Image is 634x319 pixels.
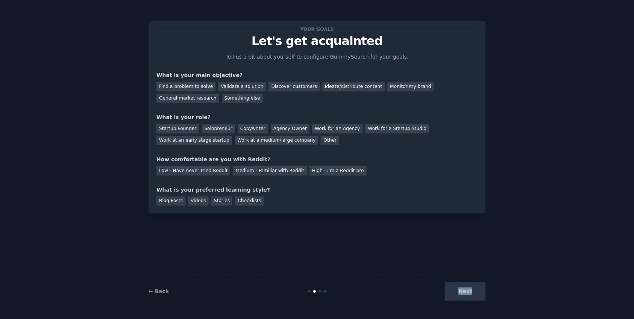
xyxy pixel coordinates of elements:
div: Low - Have never tried Reddit [156,166,230,175]
span: Your goals [299,25,335,33]
div: Stories [211,197,232,206]
div: Other [321,136,339,145]
div: Work for an Agency [312,124,363,133]
div: Work at a medium/large company [235,136,318,145]
div: Ideate/distribute content [322,82,385,91]
div: Startup Founder [156,124,199,133]
div: What is your main objective? [156,71,478,79]
div: Checklists [235,197,264,206]
div: Work for a Startup Studio [365,124,429,133]
p: Tell us a bit about yourself to configure GummySearch for your goals. [222,53,412,61]
a: ← Back [149,288,169,294]
div: General market research [156,94,219,103]
div: Solopreneur [202,124,235,133]
div: Agency Owner [271,124,309,133]
div: What is your preferred learning style? [156,186,478,194]
div: Work at an early stage startup [156,136,232,145]
div: How comfortable are you with Reddit? [156,156,478,163]
div: Copywriter [238,124,268,133]
p: Let's get acquainted [156,35,478,48]
div: Discover customers [268,82,319,91]
div: Monitor my brand [387,82,434,91]
div: Blog Posts [156,197,185,206]
div: High - I'm a Reddit pro [309,166,367,175]
div: Medium - Familiar with Reddit [233,166,306,175]
div: Validate a solution [218,82,266,91]
div: Videos [188,197,209,206]
div: Something else [222,94,263,103]
div: What is your role? [156,113,478,121]
div: Find a problem to solve [156,82,215,91]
